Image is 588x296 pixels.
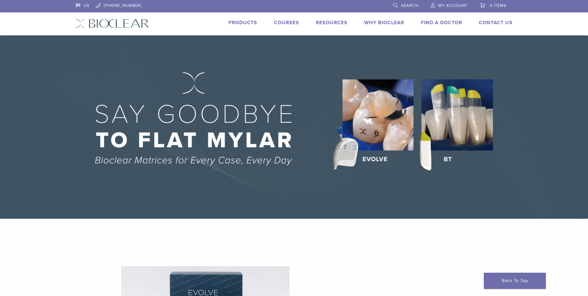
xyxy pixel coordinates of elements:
[274,20,299,26] a: Courses
[490,3,506,8] span: 0 items
[438,3,467,8] span: My Account
[479,20,513,26] a: Contact Us
[484,273,546,289] a: Back To Top
[421,20,462,26] a: Find A Doctor
[316,20,347,26] a: Resources
[364,20,404,26] a: Why Bioclear
[228,20,257,26] a: Products
[76,19,149,28] img: Bioclear
[401,3,418,8] span: Search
